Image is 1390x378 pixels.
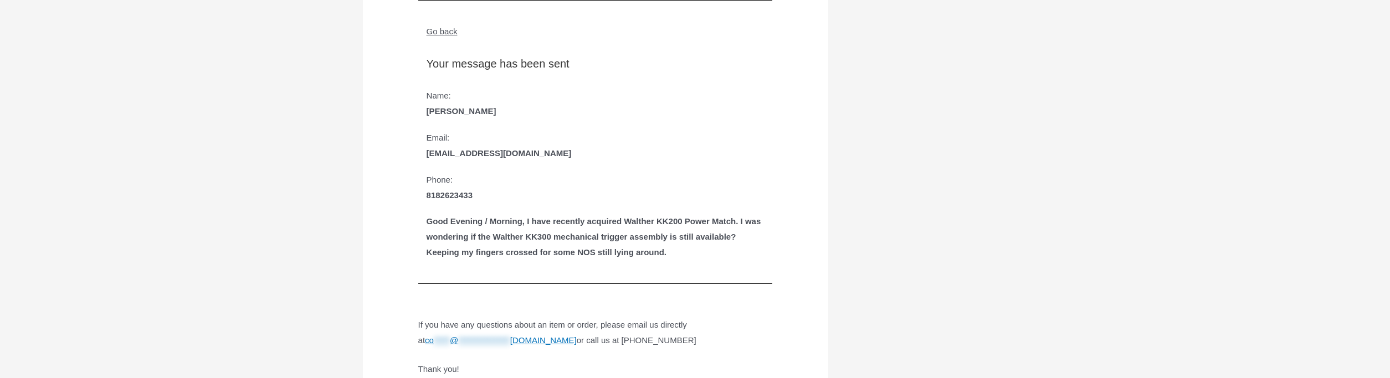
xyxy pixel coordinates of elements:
p: Thank you! [418,361,773,377]
span: This contact has been encoded by Anti-Spam by CleanTalk. Click to decode. To finish the decoding ... [425,335,577,345]
div: 8182623433 [427,188,765,203]
p: If you have any questions about an item or order, please email us directly at or call us at [PHON... [418,317,773,348]
h4: Your message has been sent [427,57,765,70]
div: Phone: [427,172,765,188]
div: Good Evening / Morning, I have recently acquired Walther KK200 Power Match. I was wondering if th... [427,214,765,260]
div: Email: [427,130,765,146]
div: Name: [427,88,765,103]
div: [PERSON_NAME] [427,103,765,119]
div: [EMAIL_ADDRESS][DOMAIN_NAME] [427,146,765,161]
a: Go back [427,27,458,36]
